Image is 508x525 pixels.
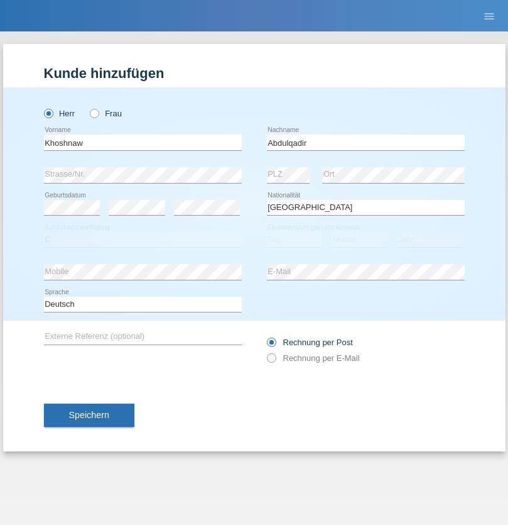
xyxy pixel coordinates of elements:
label: Frau [90,109,122,118]
i: menu [483,10,495,23]
input: Rechnung per E-Mail [267,353,275,369]
input: Frau [90,109,98,117]
input: Herr [44,109,52,117]
input: Rechnung per Post [267,338,275,353]
a: menu [477,12,502,19]
label: Herr [44,109,75,118]
h1: Kunde hinzufügen [44,65,465,81]
span: Speichern [69,410,109,420]
label: Rechnung per E-Mail [267,353,360,363]
label: Rechnung per Post [267,338,353,347]
button: Speichern [44,404,134,428]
